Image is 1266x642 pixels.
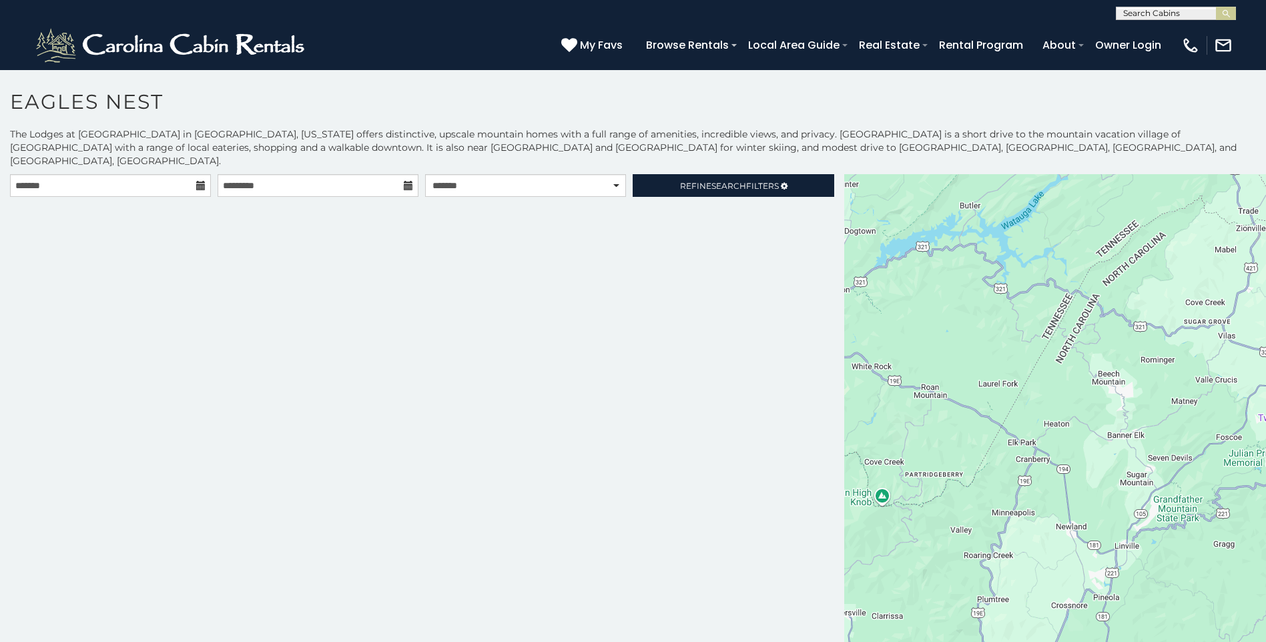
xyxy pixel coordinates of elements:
a: My Favs [561,37,626,54]
a: Owner Login [1088,33,1168,57]
span: Search [711,181,746,191]
img: White-1-2.png [33,25,310,65]
span: Refine Filters [680,181,779,191]
span: My Favs [580,37,623,53]
img: mail-regular-white.png [1214,36,1233,55]
a: About [1036,33,1082,57]
a: Real Estate [852,33,926,57]
a: Rental Program [932,33,1030,57]
a: Local Area Guide [741,33,846,57]
a: Browse Rentals [639,33,735,57]
a: RefineSearchFilters [633,174,834,197]
img: phone-regular-white.png [1181,36,1200,55]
